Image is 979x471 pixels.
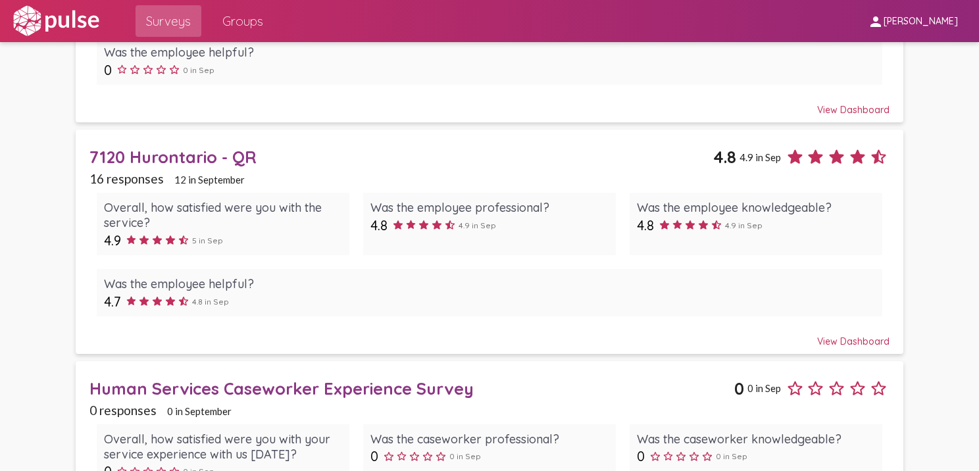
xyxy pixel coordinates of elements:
[637,432,876,447] div: Was the caseworker knowledgeable?
[868,14,884,30] mat-icon: person
[104,432,343,462] div: Overall, how satisfied were you with your service experience with us [DATE]?
[104,232,121,249] span: 4.9
[167,405,232,417] span: 0 in September
[89,171,164,186] span: 16 responses
[89,324,889,347] div: View Dashboard
[637,200,876,215] div: Was the employee knowledgeable?
[370,200,609,215] div: Was the employee professional?
[212,5,274,37] a: Groups
[222,9,263,33] span: Groups
[637,217,654,234] span: 4.8
[146,9,191,33] span: Surveys
[725,220,763,230] span: 4.9 in Sep
[449,451,481,461] span: 0 in Sep
[104,45,876,60] div: Was the employee helpful?
[104,293,121,310] span: 4.7
[637,448,645,464] span: 0
[104,200,343,230] div: Overall, how satisfied were you with the service?
[716,451,747,461] span: 0 in Sep
[89,403,157,418] span: 0 responses
[734,378,744,399] span: 0
[104,276,876,291] div: Was the employee helpful?
[76,130,903,354] a: 7120 Hurontario - QR4.84.9 in Sep16 responses12 in SeptemberOverall, how satisfied were you with ...
[713,147,736,167] span: 4.8
[370,432,609,447] div: Was the caseworker professional?
[174,174,245,186] span: 12 in September
[192,235,223,245] span: 5 in Sep
[459,220,496,230] span: 4.9 in Sep
[740,151,781,163] span: 4.9 in Sep
[89,92,889,116] div: View Dashboard
[884,16,958,28] span: [PERSON_NAME]
[89,147,713,167] div: 7120 Hurontario - QR
[11,5,101,37] img: white-logo.svg
[857,9,968,33] button: [PERSON_NAME]
[136,5,201,37] a: Surveys
[89,378,734,399] div: Human Services Caseworker Experience Survey
[183,65,214,75] span: 0 in Sep
[370,217,388,234] span: 4.8
[747,382,781,394] span: 0 in Sep
[192,297,229,307] span: 4.8 in Sep
[370,448,378,464] span: 0
[104,62,112,78] span: 0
